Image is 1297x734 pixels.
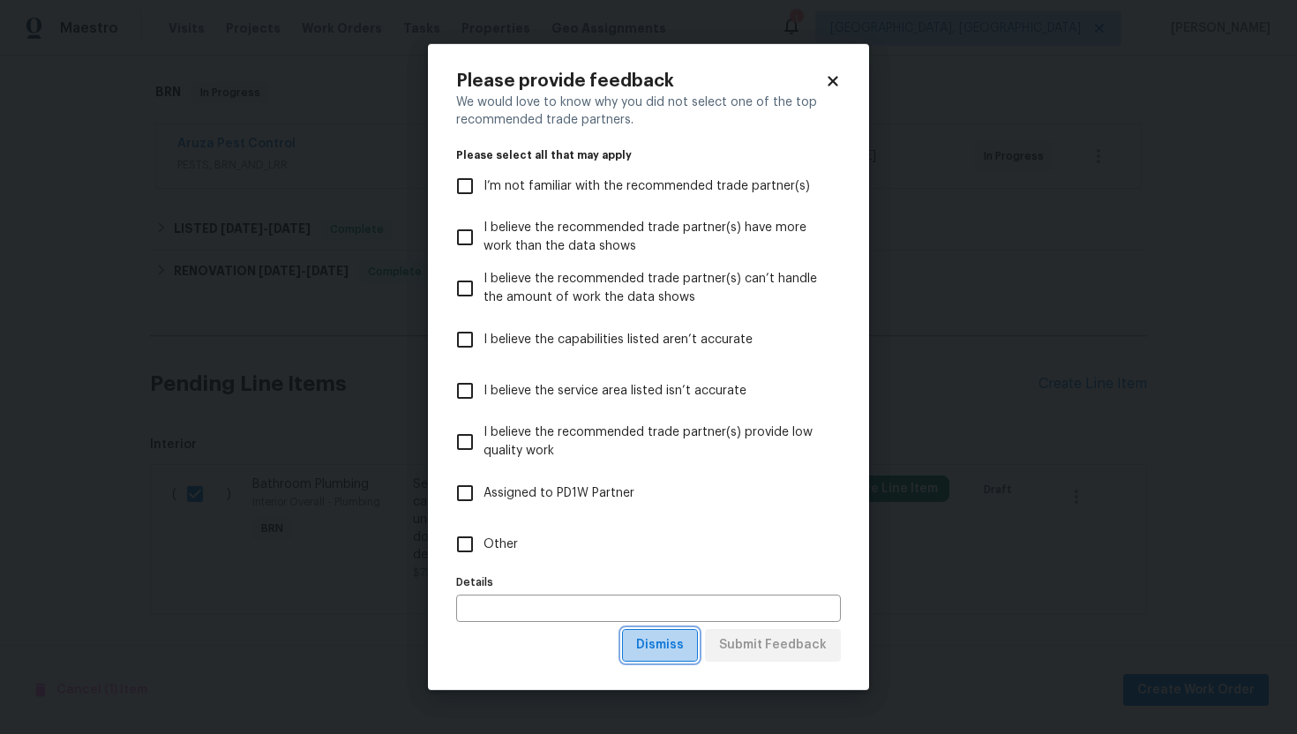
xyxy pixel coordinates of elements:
[484,177,810,196] span: I’m not familiar with the recommended trade partner(s)
[484,536,518,554] span: Other
[484,331,753,349] span: I believe the capabilities listed aren’t accurate
[636,634,684,656] span: Dismiss
[456,150,841,161] legend: Please select all that may apply
[456,577,841,588] label: Details
[484,382,746,401] span: I believe the service area listed isn’t accurate
[484,484,634,503] span: Assigned to PD1W Partner
[484,270,827,307] span: I believe the recommended trade partner(s) can’t handle the amount of work the data shows
[456,72,825,90] h2: Please provide feedback
[484,219,827,256] span: I believe the recommended trade partner(s) have more work than the data shows
[484,423,827,461] span: I believe the recommended trade partner(s) provide low quality work
[622,629,698,662] button: Dismiss
[456,94,841,129] div: We would love to know why you did not select one of the top recommended trade partners.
